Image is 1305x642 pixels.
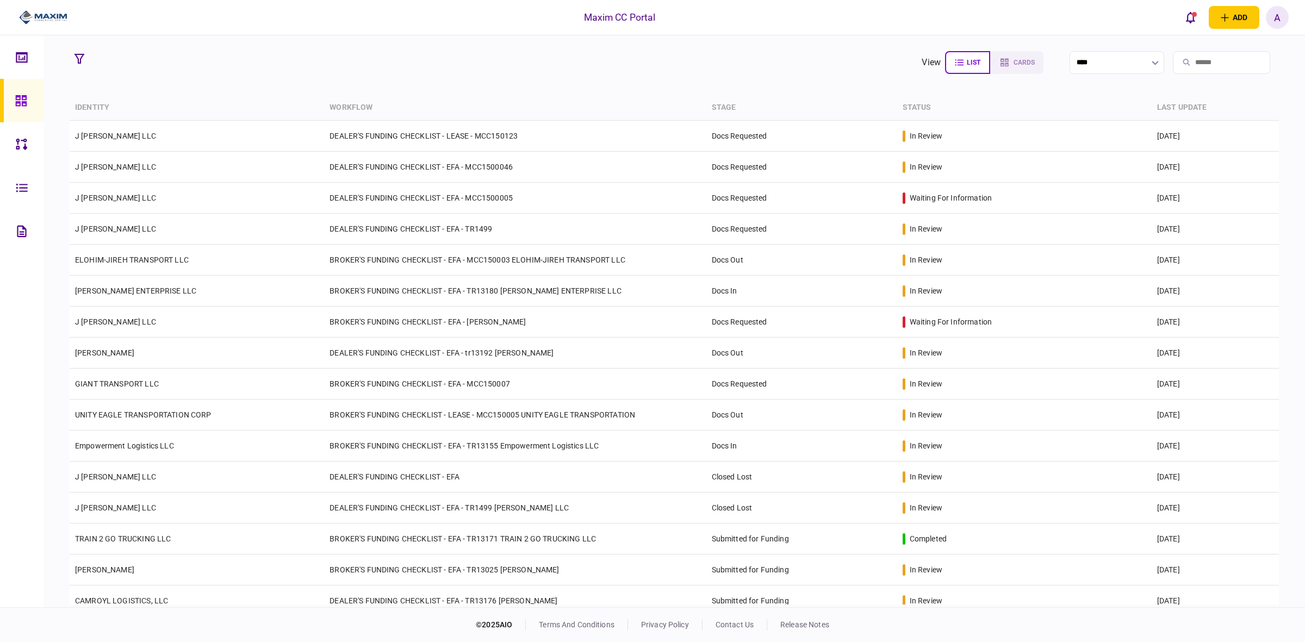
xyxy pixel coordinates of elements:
div: © 2025 AIO [476,619,526,631]
td: [DATE] [1152,523,1279,554]
td: [DATE] [1152,307,1279,338]
td: Docs Requested [706,121,897,152]
td: [DATE] [1152,493,1279,523]
a: J [PERSON_NAME] LLC [75,472,156,481]
a: [PERSON_NAME] ENTERPRISE LLC [75,286,196,295]
td: Docs In [706,276,897,307]
div: waiting for information [910,192,992,203]
td: BROKER'S FUNDING CHECKLIST - LEASE - MCC150005 UNITY EAGLE TRANSPORTATION [324,400,706,431]
a: J [PERSON_NAME] LLC [75,503,156,512]
th: last update [1152,95,1279,121]
a: J [PERSON_NAME] LLC [75,225,156,233]
td: BROKER'S FUNDING CHECKLIST - EFA - MCC150003 ELOHIM-JIREH TRANSPORT LLC [324,245,706,276]
div: in review [910,161,942,172]
td: DEALER'S FUNDING CHECKLIST - EFA - tr13192 [PERSON_NAME] [324,338,706,369]
td: [DATE] [1152,276,1279,307]
a: privacy policy [641,620,689,629]
td: Closed Lost [706,462,897,493]
td: DEALER'S FUNDING CHECKLIST - EFA - TR1499 [PERSON_NAME] LLC [324,493,706,523]
a: UNITY EAGLE TRANSPORTATION CORP [75,410,212,419]
div: Maxim CC Portal [584,10,656,24]
td: Docs Out [706,245,897,276]
a: TRAIN 2 GO TRUCKING LLC [75,534,171,543]
div: in review [910,285,942,296]
td: Docs In [706,431,897,462]
td: BROKER'S FUNDING CHECKLIST - EFA - TR13171 TRAIN 2 GO TRUCKING LLC [324,523,706,554]
div: in review [910,409,942,420]
a: J [PERSON_NAME] LLC [75,163,156,171]
th: status [897,95,1152,121]
img: client company logo [19,9,67,26]
a: ELOHIM-JIREH TRANSPORT LLC [75,255,189,264]
td: BROKER'S FUNDING CHECKLIST - EFA - TR13025 [PERSON_NAME] [324,554,706,585]
td: [DATE] [1152,431,1279,462]
div: in review [910,502,942,513]
a: [PERSON_NAME] [75,565,134,574]
td: DEALER'S FUNDING CHECKLIST - LEASE - MCC150123 [324,121,706,152]
td: DEALER'S FUNDING CHECKLIST - EFA [324,462,706,493]
td: BROKER'S FUNDING CHECKLIST - EFA - TR13180 [PERSON_NAME] ENTERPRISE LLC [324,276,706,307]
div: view [922,56,941,69]
td: DEALER'S FUNDING CHECKLIST - EFA - TR1499 [324,214,706,245]
td: DEALER'S FUNDING CHECKLIST - EFA - MCC1500046 [324,152,706,183]
td: DEALER'S FUNDING CHECKLIST - EFA - TR13176 [PERSON_NAME] [324,585,706,616]
th: workflow [324,95,706,121]
a: J [PERSON_NAME] LLC [75,317,156,326]
td: [DATE] [1152,585,1279,616]
button: open notifications list [1179,6,1202,29]
td: [DATE] [1152,369,1279,400]
td: Docs Requested [706,152,897,183]
td: [DATE] [1152,245,1279,276]
span: list [967,59,980,66]
td: DEALER'S FUNDING CHECKLIST - EFA - MCC1500005 [324,183,706,214]
div: in review [910,564,942,575]
td: Docs Out [706,400,897,431]
td: [DATE] [1152,214,1279,245]
td: BROKER'S FUNDING CHECKLIST - EFA - [PERSON_NAME] [324,307,706,338]
td: [DATE] [1152,462,1279,493]
div: in review [910,595,942,606]
div: in review [910,130,942,141]
div: in review [910,440,942,451]
a: release notes [780,620,829,629]
div: in review [910,347,942,358]
td: BROKER'S FUNDING CHECKLIST - EFA - MCC150007 [324,369,706,400]
button: open adding identity options [1209,6,1259,29]
th: identity [70,95,324,121]
div: waiting for information [910,316,992,327]
a: GIANT TRANSPORT LLC [75,379,159,388]
button: A [1266,6,1289,29]
button: cards [990,51,1043,74]
div: in review [910,223,942,234]
td: BROKER'S FUNDING CHECKLIST - EFA - TR13155 Empowerment Logistics LLC [324,431,706,462]
div: completed [910,533,947,544]
td: Docs Requested [706,369,897,400]
td: Submitted for Funding [706,523,897,554]
th: stage [706,95,897,121]
div: in review [910,378,942,389]
td: [DATE] [1152,554,1279,585]
a: terms and conditions [539,620,614,629]
td: Submitted for Funding [706,554,897,585]
button: list [945,51,990,74]
td: Docs Out [706,338,897,369]
td: Submitted for Funding [706,585,897,616]
span: cards [1014,59,1035,66]
div: in review [910,254,942,265]
td: [DATE] [1152,121,1279,152]
a: contact us [716,620,754,629]
a: Empowerment Logistics LLC [75,441,174,450]
td: Closed Lost [706,493,897,523]
td: Docs Requested [706,214,897,245]
a: CAMROYL LOGISTICS, LLC [75,596,168,605]
td: [DATE] [1152,152,1279,183]
a: [PERSON_NAME] [75,348,134,357]
a: J [PERSON_NAME] LLC [75,132,156,140]
a: J [PERSON_NAME] LLC [75,194,156,202]
td: [DATE] [1152,338,1279,369]
div: in review [910,471,942,482]
td: [DATE] [1152,400,1279,431]
td: [DATE] [1152,183,1279,214]
td: Docs Requested [706,307,897,338]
